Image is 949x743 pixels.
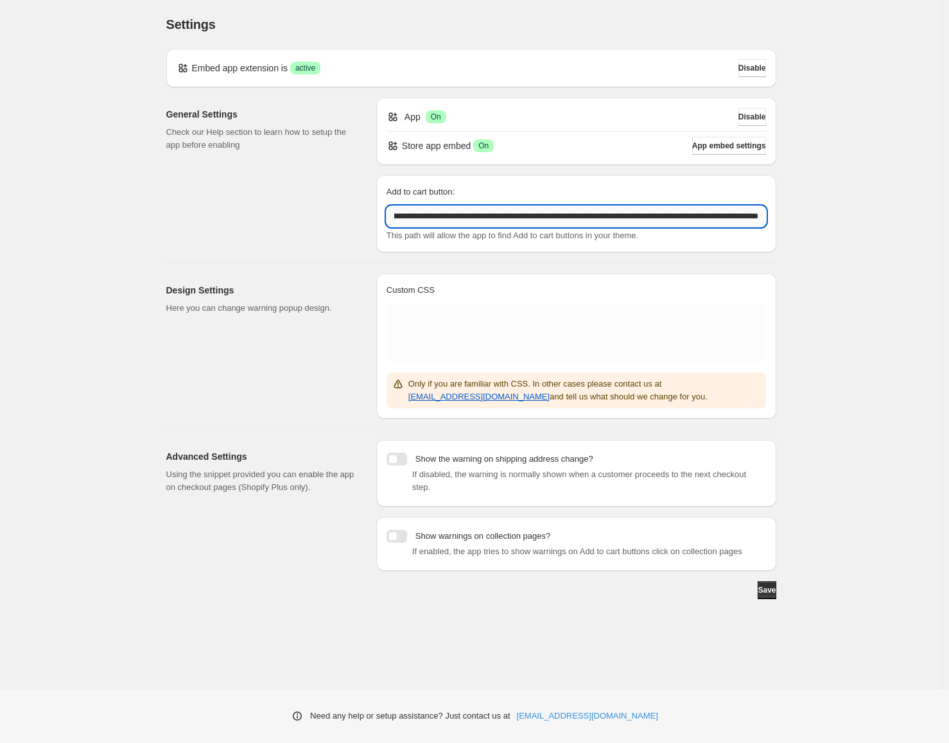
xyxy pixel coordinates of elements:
span: Add to cart button: [387,187,455,197]
button: App embed settings [692,137,766,155]
span: On [478,141,489,151]
button: Disable [738,59,766,77]
p: Here you can change warning popup design. [166,302,356,315]
p: App [405,110,421,123]
p: Using the snippet provided you can enable the app on checkout pages (Shopify Plus only). [166,468,356,494]
span: Disable [738,63,766,73]
button: Save [758,581,776,599]
span: Settings [166,17,216,31]
span: On [431,112,441,122]
h2: Design Settings [166,284,356,297]
p: Only if you are familiar with CSS. In other cases please contact us at and tell us what should we... [408,378,761,403]
span: active [295,63,315,73]
h2: General Settings [166,108,356,121]
span: Custom CSS [387,285,435,295]
p: Check our Help section to learn how to setup the app before enabling [166,126,356,152]
p: Store app embed [402,139,471,152]
a: [EMAIL_ADDRESS][DOMAIN_NAME] [408,392,550,401]
button: Disable [738,108,766,126]
span: This path will allow the app to find Add to cart buttons in your theme. [387,231,638,240]
span: App embed settings [692,141,766,151]
span: Disable [738,112,766,122]
span: Save [758,585,776,595]
p: Show warnings on collection pages? [415,530,550,543]
a: [EMAIL_ADDRESS][DOMAIN_NAME] [517,710,658,722]
span: If enabled, the app tries to show warnings on Add to cart buttons click on collection pages [412,546,742,556]
p: Show the warning on shipping address change? [415,453,593,466]
p: Embed app extension is [192,62,288,74]
h2: Advanced Settings [166,450,356,463]
span: If disabled, the warning is normally shown when a customer proceeds to the next checkout step. [412,469,746,492]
